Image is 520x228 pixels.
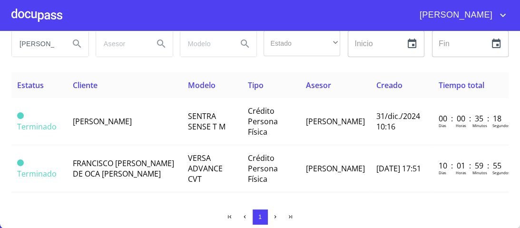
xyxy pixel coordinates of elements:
span: Tipo [248,80,264,90]
button: Search [66,32,88,55]
span: VERSA ADVANCE CVT [188,153,223,184]
span: [PERSON_NAME] [73,116,132,127]
span: Crédito Persona Física [248,153,278,184]
span: [DATE] 17:51 [376,163,421,174]
p: Dias [439,123,446,128]
div: ​ [264,30,340,56]
p: Minutos [472,170,487,175]
span: Terminado [17,112,24,119]
p: Dias [439,170,446,175]
span: Estatus [17,80,44,90]
button: 1 [253,209,268,225]
span: Tiempo total [439,80,484,90]
span: Terminado [17,169,57,179]
p: 10 : 01 : 59 : 55 [439,160,503,171]
span: Cliente [73,80,98,90]
p: Minutos [472,123,487,128]
input: search [12,31,62,57]
span: FRANCISCO [PERSON_NAME] DE OCA [PERSON_NAME] [73,158,174,179]
span: Modelo [188,80,216,90]
span: [PERSON_NAME] [412,8,497,23]
button: account of current user [412,8,509,23]
button: Search [150,32,173,55]
input: search [96,31,146,57]
p: Horas [456,170,466,175]
span: Crédito Persona Física [248,106,278,137]
span: Asesor [306,80,331,90]
span: Creado [376,80,402,90]
span: [PERSON_NAME] [306,116,365,127]
input: search [180,31,230,57]
p: Segundos [492,123,510,128]
p: Segundos [492,170,510,175]
span: 1 [258,213,262,220]
button: Search [234,32,256,55]
p: Horas [456,123,466,128]
p: 00 : 00 : 35 : 18 [439,113,503,124]
span: 31/dic./2024 10:16 [376,111,420,132]
span: [PERSON_NAME] [306,163,365,174]
span: SENTRA SENSE T M [188,111,226,132]
span: Terminado [17,121,57,132]
span: Terminado [17,159,24,166]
